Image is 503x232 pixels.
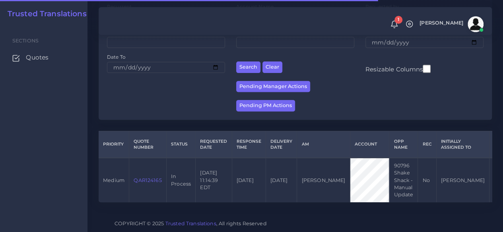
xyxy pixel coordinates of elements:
[115,219,267,228] span: COPYRIGHT © 2025
[297,158,350,202] td: [PERSON_NAME]
[262,61,282,73] button: Clear
[266,158,297,202] td: [DATE]
[387,20,401,29] a: 1
[166,131,195,158] th: Status
[26,53,49,62] span: Quotes
[196,131,232,158] th: Requested Date
[236,61,260,73] button: Search
[423,64,431,74] input: Resizable Columns
[6,49,82,66] a: Quotes
[232,158,266,202] td: [DATE]
[12,38,39,44] span: Sections
[236,100,295,111] button: Pending PM Actions
[416,16,486,32] a: [PERSON_NAME]avatar
[2,10,87,19] a: Trusted Translations
[468,16,484,32] img: avatar
[418,131,436,158] th: REC
[129,131,167,158] th: Quote Number
[394,16,402,24] span: 1
[389,158,418,202] td: 90796 Shake Shack - Manual Update
[196,158,232,202] td: [DATE] 11:14:39 EDT
[266,131,297,158] th: Delivery Date
[418,158,436,202] td: No
[436,131,489,158] th: Initially Assigned to
[216,219,267,228] span: , All rights Reserved
[232,131,266,158] th: Response Time
[236,81,310,92] button: Pending Manager Actions
[389,131,418,158] th: Opp Name
[165,220,216,226] a: Trusted Translations
[103,177,124,183] span: medium
[436,158,489,202] td: [PERSON_NAME]
[365,64,431,74] label: Resizable Columns
[134,177,161,183] a: QAR124165
[419,21,463,26] span: [PERSON_NAME]
[166,158,195,202] td: In Process
[99,131,129,158] th: Priority
[297,131,350,158] th: AM
[107,54,126,60] label: Date To
[350,131,389,158] th: Account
